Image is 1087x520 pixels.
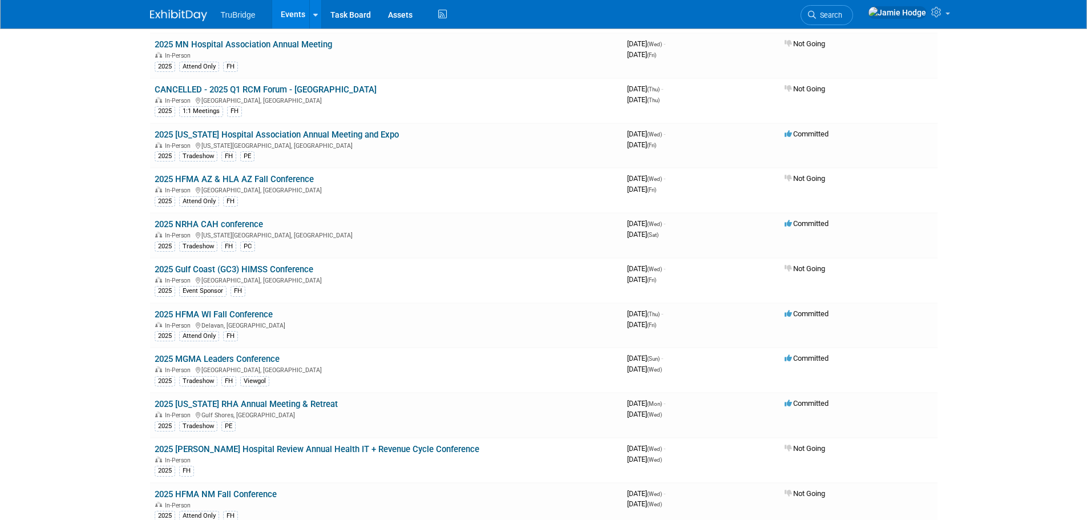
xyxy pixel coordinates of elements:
[165,412,194,419] span: In-Person
[179,421,217,432] div: Tradeshow
[627,185,656,194] span: [DATE]
[627,499,662,508] span: [DATE]
[627,95,660,104] span: [DATE]
[155,52,162,58] img: In-Person Event
[155,421,175,432] div: 2025
[647,221,662,227] span: (Wed)
[785,489,825,498] span: Not Going
[155,444,479,454] a: 2025 [PERSON_NAME] Hospital Review Annual Health IT + Revenue Cycle Conference
[221,241,236,252] div: FH
[647,356,660,362] span: (Sun)
[816,11,842,19] span: Search
[647,86,660,92] span: (Thu)
[223,62,238,72] div: FH
[647,142,656,148] span: (Fri)
[155,365,618,374] div: [GEOGRAPHIC_DATA], [GEOGRAPHIC_DATA]
[785,354,829,362] span: Committed
[664,39,665,48] span: -
[627,50,656,59] span: [DATE]
[221,151,236,162] div: FH
[165,277,194,284] span: In-Person
[647,187,656,193] span: (Fri)
[627,444,665,453] span: [DATE]
[165,142,194,150] span: In-Person
[647,131,662,138] span: (Wed)
[647,52,656,58] span: (Fri)
[785,309,829,318] span: Committed
[165,97,194,104] span: In-Person
[664,219,665,228] span: -
[179,151,217,162] div: Tradeshow
[155,187,162,192] img: In-Person Event
[155,354,280,364] a: 2025 MGMA Leaders Conference
[221,376,236,386] div: FH
[664,489,665,498] span: -
[155,185,618,194] div: [GEOGRAPHIC_DATA], [GEOGRAPHIC_DATA]
[661,309,663,318] span: -
[661,354,663,362] span: -
[868,6,927,19] img: Jamie Hodge
[627,140,656,149] span: [DATE]
[155,84,377,95] a: CANCELLED - 2025 Q1 RCM Forum - [GEOGRAPHIC_DATA]
[155,97,162,103] img: In-Person Event
[647,176,662,182] span: (Wed)
[155,275,618,284] div: [GEOGRAPHIC_DATA], [GEOGRAPHIC_DATA]
[155,142,162,148] img: In-Person Event
[223,331,238,341] div: FH
[155,106,175,116] div: 2025
[179,376,217,386] div: Tradeshow
[647,322,656,328] span: (Fri)
[155,322,162,328] img: In-Person Event
[155,140,618,150] div: [US_STATE][GEOGRAPHIC_DATA], [GEOGRAPHIC_DATA]
[785,264,825,273] span: Not Going
[179,196,219,207] div: Attend Only
[165,457,194,464] span: In-Person
[647,412,662,418] span: (Wed)
[664,444,665,453] span: -
[155,264,313,275] a: 2025 Gulf Coast (GC3) HIMSS Conference
[627,264,665,273] span: [DATE]
[165,322,194,329] span: In-Person
[627,320,656,329] span: [DATE]
[155,412,162,417] img: In-Person Event
[627,130,665,138] span: [DATE]
[785,219,829,228] span: Committed
[627,174,665,183] span: [DATE]
[155,502,162,507] img: In-Person Event
[627,84,663,93] span: [DATE]
[155,151,175,162] div: 2025
[223,196,238,207] div: FH
[155,62,175,72] div: 2025
[155,174,314,184] a: 2025 HFMA AZ & HLA AZ Fall Conference
[155,320,618,329] div: Delavan, [GEOGRAPHIC_DATA]
[627,410,662,418] span: [DATE]
[647,501,662,507] span: (Wed)
[155,466,175,476] div: 2025
[647,366,662,373] span: (Wed)
[785,130,829,138] span: Committed
[627,230,658,239] span: [DATE]
[155,219,263,229] a: 2025 NRHA CAH conference
[785,399,829,408] span: Committed
[627,275,656,284] span: [DATE]
[155,309,273,320] a: 2025 HFMA WI Fall Conference
[155,196,175,207] div: 2025
[150,10,207,21] img: ExhibitDay
[231,286,245,296] div: FH
[221,421,236,432] div: PE
[179,241,217,252] div: Tradeshow
[785,84,825,93] span: Not Going
[627,365,662,373] span: [DATE]
[179,62,219,72] div: Attend Only
[627,39,665,48] span: [DATE]
[155,366,162,372] img: In-Person Event
[165,187,194,194] span: In-Person
[647,401,662,407] span: (Mon)
[627,219,665,228] span: [DATE]
[155,230,618,239] div: [US_STATE][GEOGRAPHIC_DATA], [GEOGRAPHIC_DATA]
[647,41,662,47] span: (Wed)
[155,286,175,296] div: 2025
[240,151,254,162] div: PE
[155,457,162,462] img: In-Person Event
[221,10,256,19] span: TruBridge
